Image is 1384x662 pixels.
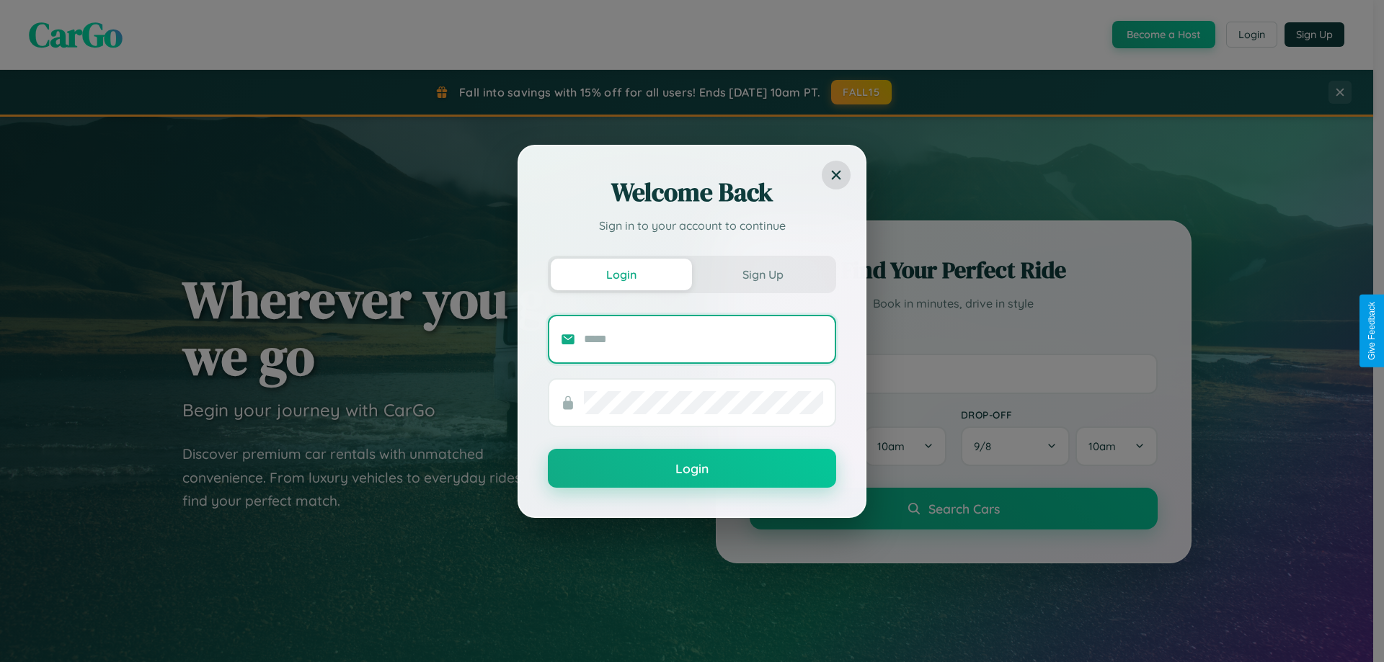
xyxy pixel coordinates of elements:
[548,449,836,488] button: Login
[548,217,836,234] p: Sign in to your account to continue
[692,259,833,290] button: Sign Up
[548,175,836,210] h2: Welcome Back
[551,259,692,290] button: Login
[1367,302,1377,360] div: Give Feedback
